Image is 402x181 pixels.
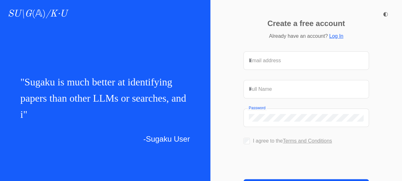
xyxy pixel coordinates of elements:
i: /K·U [46,9,67,19]
p: " " [20,74,190,123]
a: Terms and Conditions [283,138,332,144]
a: SU\G(𝔸)/K·U [8,8,67,20]
a: Log In [329,33,343,39]
span: Already have an account? [269,33,328,39]
p: Create a free account [267,20,345,27]
button: ◐ [379,8,392,20]
label: I agree to the [253,138,332,144]
span: Sugaku is much better at identifying papers than other LLMs or searches, and i [20,76,186,120]
span: ◐ [383,11,388,17]
p: -Sugaku User [20,133,190,145]
i: SU\G [8,9,32,19]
